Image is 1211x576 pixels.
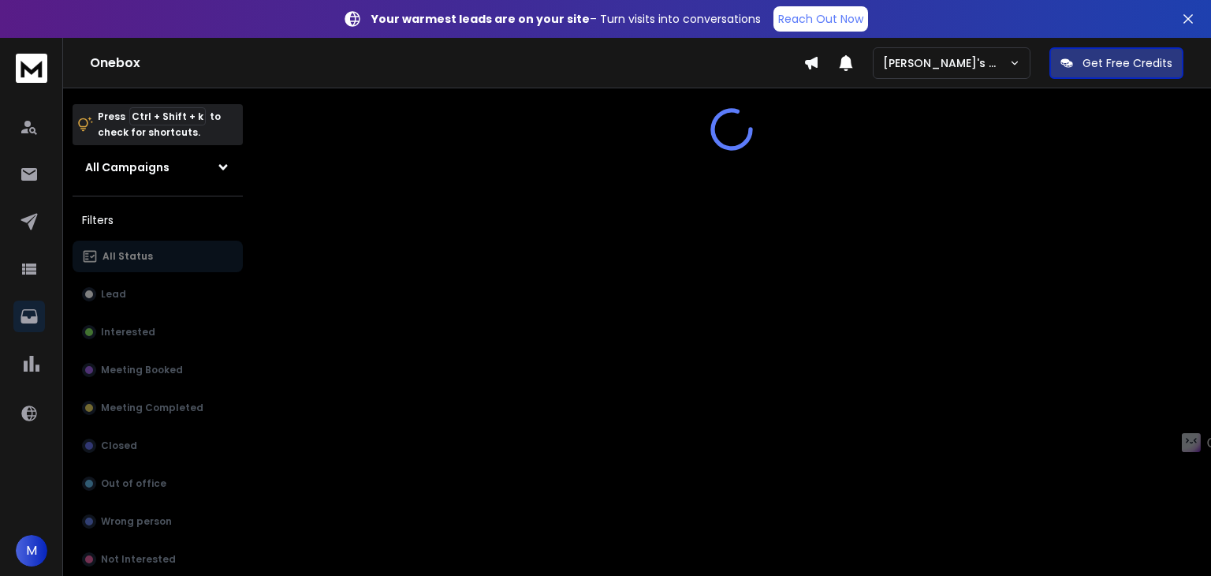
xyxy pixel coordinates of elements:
[371,11,590,27] strong: Your warmest leads are on your site
[773,6,868,32] a: Reach Out Now
[98,109,221,140] p: Press to check for shortcuts.
[1082,55,1172,71] p: Get Free Credits
[90,54,803,73] h1: Onebox
[16,54,47,83] img: logo
[1049,47,1183,79] button: Get Free Credits
[73,151,243,183] button: All Campaigns
[129,107,206,125] span: Ctrl + Shift + k
[883,55,1009,71] p: [PERSON_NAME]'s Workspace
[16,535,47,567] button: M
[73,209,243,231] h3: Filters
[371,11,761,27] p: – Turn visits into conversations
[778,11,863,27] p: Reach Out Now
[85,159,170,175] h1: All Campaigns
